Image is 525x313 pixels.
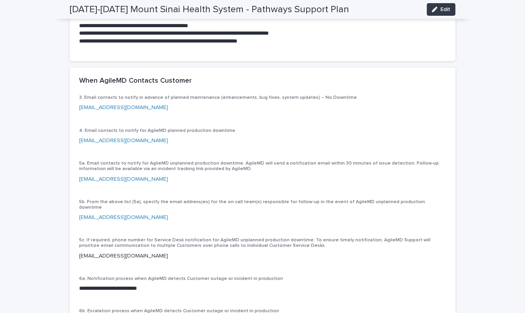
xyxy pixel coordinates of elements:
button: Edit [427,3,455,16]
span: 5c. If required, phone number for Service Desk notification for AgileMD unplanned production down... [79,237,431,248]
span: 6b. Escalation process when AgileMD detects Customer outage or incident in production [79,308,279,313]
a: [EMAIL_ADDRESS][DOMAIN_NAME] [79,176,168,182]
span: 3. Email contacts to notify in advance of planned maintenance (enhancements, bug fixes, system up... [79,95,357,100]
a: [EMAIL_ADDRESS][DOMAIN_NAME] [79,105,168,110]
span: 4. Email contacts to notify for AgileMD planned production downtime [79,128,235,133]
h2: When AgileMD Contacts Customer [79,77,192,85]
a: [EMAIL_ADDRESS][DOMAIN_NAME] [79,137,168,143]
a: [EMAIL_ADDRESS][DOMAIN_NAME] [79,214,168,220]
span: 5a. Email contacts to notify for AgileMD unplanned production downtime. AgileMD will send a notif... [79,161,439,171]
span: Edit [440,7,450,12]
span: 5b. From the above list (5a), specify the email address(es) for the on-call team(s) responsible f... [79,199,425,209]
a: [EMAIL_ADDRESS][DOMAIN_NAME] [79,253,168,258]
h2: [DATE]-[DATE] Mount Sinai Health System - Pathways Support Plan [70,4,349,15]
span: 6a. Notification process when AgileMD detects Customer outage or incident in production [79,276,283,281]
